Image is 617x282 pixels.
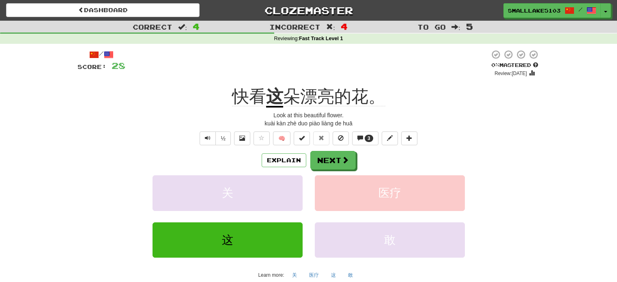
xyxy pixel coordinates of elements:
button: 🧠 [273,131,290,145]
span: 28 [112,60,125,71]
button: 医疗 [305,269,323,281]
div: Mastered [490,62,540,69]
span: 敢 [384,234,396,246]
button: Set this sentence to 100% Mastered (alt+m) [294,131,310,145]
div: kuài kàn zhè duo piào liàng de huā [77,119,540,127]
span: 关 [222,187,233,199]
button: Reset to 0% Mastered (alt+r) [313,131,329,145]
small: Learn more: [258,272,284,278]
button: 关 [153,175,303,211]
span: : [178,24,187,30]
small: Review: [DATE] [494,71,527,76]
button: 这 [327,269,340,281]
span: 4 [193,22,200,31]
u: 这 [266,87,283,108]
button: Show image (alt+x) [234,131,250,145]
button: Add to collection (alt+a) [401,131,417,145]
span: 4 [341,22,348,31]
button: Next [310,151,356,170]
button: 这 [153,222,303,258]
span: Score: [77,63,107,70]
div: Text-to-speech controls [198,131,231,145]
a: Dashboard [6,3,200,17]
span: 这 [222,234,233,246]
span: 3 [368,136,370,141]
button: 医疗 [315,175,465,211]
span: 朵漂亮的花。 [283,87,385,106]
strong: Fast Track Level 1 [299,36,343,41]
span: 快看 [232,87,266,106]
button: 关 [288,269,301,281]
button: 3 [352,131,378,145]
span: To go [417,23,446,31]
button: 敢 [315,222,465,258]
button: Explain [262,153,306,167]
span: SmallLake5103 [508,7,561,14]
a: Clozemaster [212,3,405,17]
span: 0 % [491,62,499,68]
div: Look at this beautiful flower. [77,111,540,119]
button: Edit sentence (alt+d) [382,131,398,145]
a: SmallLake5103 / [503,3,601,18]
span: 5 [466,22,473,31]
span: : [451,24,460,30]
button: 敢 [344,269,357,281]
button: Play sentence audio (ctl+space) [200,131,216,145]
span: Incorrect [269,23,320,31]
span: : [326,24,335,30]
button: ½ [215,131,231,145]
button: Ignore sentence (alt+i) [333,131,349,145]
div: / [77,50,125,60]
span: Correct [133,23,172,31]
button: Favorite sentence (alt+f) [254,131,270,145]
span: / [578,6,583,12]
span: 医疗 [378,187,401,199]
